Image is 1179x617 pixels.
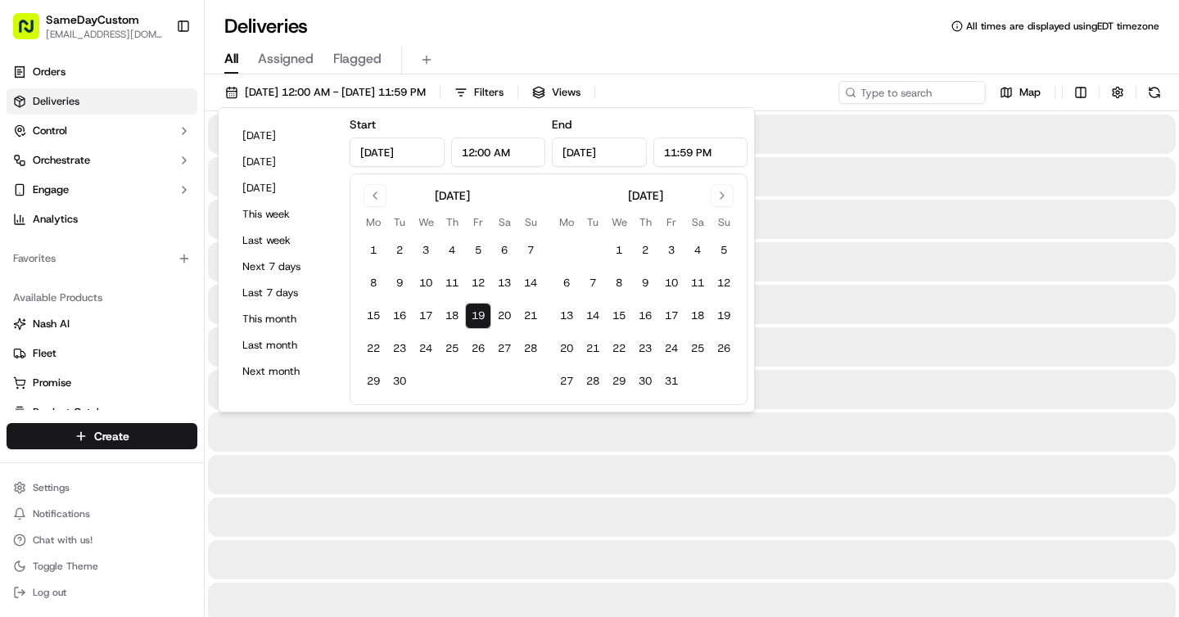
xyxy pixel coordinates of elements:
[7,177,197,203] button: Engage
[606,303,632,329] button: 15
[491,336,517,362] button: 27
[386,214,413,231] th: Tuesday
[51,254,136,267] span: SameDayCustom
[465,336,491,362] button: 26
[7,529,197,552] button: Chat with us!
[16,65,298,92] p: Welcome 👋
[553,270,580,296] button: 6
[7,581,197,604] button: Log out
[46,11,139,28] span: SameDayCustom
[7,502,197,525] button: Notifications
[711,336,737,362] button: 26
[235,255,333,278] button: Next 7 days
[33,153,90,168] span: Orchestrate
[447,81,511,104] button: Filters
[235,177,333,200] button: [DATE]
[658,214,684,231] th: Friday
[132,359,269,389] a: 💻API Documentation
[465,303,491,329] button: 19
[439,214,465,231] th: Thursday
[838,81,986,104] input: Type to search
[439,303,465,329] button: 18
[139,254,145,267] span: •
[33,65,65,79] span: Orders
[580,368,606,394] button: 28
[16,282,43,308] img: Regen Pajulas
[517,214,544,231] th: Sunday
[123,298,129,311] span: •
[16,238,43,264] img: SameDayCustom
[360,303,386,329] button: 15
[33,376,71,390] span: Promise
[33,94,79,109] span: Deliveries
[632,214,658,231] th: Thursday
[413,303,439,329] button: 17
[552,137,647,167] input: Date
[235,334,333,357] button: Last month
[7,206,197,232] a: Analytics
[465,270,491,296] button: 12
[386,368,413,394] button: 30
[553,368,580,394] button: 27
[580,336,606,362] button: 21
[7,88,197,115] a: Deliveries
[465,214,491,231] th: Friday
[553,336,580,362] button: 20
[7,423,197,449] button: Create
[525,81,588,104] button: Views
[7,59,197,85] a: Orders
[13,376,191,390] a: Promise
[439,237,465,263] button: 4
[33,299,46,312] img: 1736555255976-a54dd68f-1ca7-489b-9aae-adbdc363a1c4
[94,428,129,444] span: Create
[517,303,544,329] button: 21
[115,405,198,418] a: Powered byPylon
[33,346,56,361] span: Fleet
[163,406,198,418] span: Pylon
[74,156,269,173] div: Start new chat
[360,270,386,296] button: 8
[439,270,465,296] button: 11
[16,367,29,381] div: 📗
[517,336,544,362] button: 28
[474,85,504,100] span: Filters
[606,368,632,394] button: 29
[235,124,333,147] button: [DATE]
[360,336,386,362] button: 22
[580,214,606,231] th: Tuesday
[711,214,737,231] th: Sunday
[224,49,238,69] span: All
[465,237,491,263] button: 5
[992,81,1048,104] button: Map
[33,507,90,520] span: Notifications
[46,28,163,41] button: [EMAIL_ADDRESS][DOMAIN_NAME]
[258,49,314,69] span: Assigned
[350,137,445,167] input: Date
[132,298,165,311] span: [DATE]
[360,237,386,263] button: 1
[711,270,737,296] button: 12
[632,368,658,394] button: 30
[632,303,658,329] button: 16
[7,476,197,499] button: Settings
[7,399,197,426] button: Product Catalog
[552,117,571,132] label: End
[658,237,684,263] button: 3
[413,270,439,296] button: 10
[517,237,544,263] button: 7
[1019,85,1041,100] span: Map
[33,534,93,547] span: Chat with us!
[235,360,333,383] button: Next month
[439,336,465,362] button: 25
[491,237,517,263] button: 6
[364,184,386,207] button: Go to previous month
[684,303,711,329] button: 18
[684,270,711,296] button: 11
[658,368,684,394] button: 31
[7,245,197,272] div: Favorites
[413,237,439,263] button: 3
[16,156,46,186] img: 1736555255976-a54dd68f-1ca7-489b-9aae-adbdc363a1c4
[606,270,632,296] button: 8
[13,405,191,420] a: Product Catalog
